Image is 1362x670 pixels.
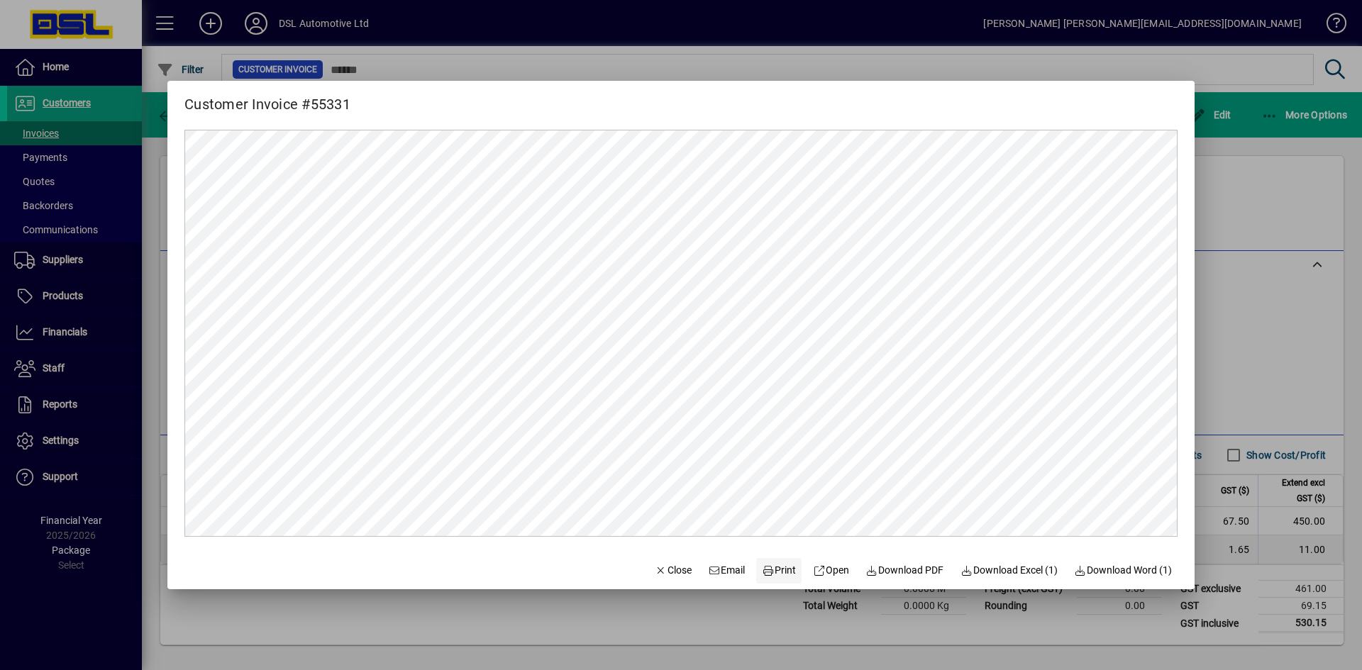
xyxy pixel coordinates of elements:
[756,558,802,584] button: Print
[1075,563,1173,578] span: Download Word (1)
[649,558,697,584] button: Close
[807,558,855,584] a: Open
[167,81,367,116] h2: Customer Invoice #55331
[955,558,1063,584] button: Download Excel (1)
[709,563,746,578] span: Email
[1069,558,1178,584] button: Download Word (1)
[762,563,796,578] span: Print
[655,563,692,578] span: Close
[860,558,950,584] a: Download PDF
[960,563,1058,578] span: Download Excel (1)
[866,563,944,578] span: Download PDF
[813,563,849,578] span: Open
[703,558,751,584] button: Email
